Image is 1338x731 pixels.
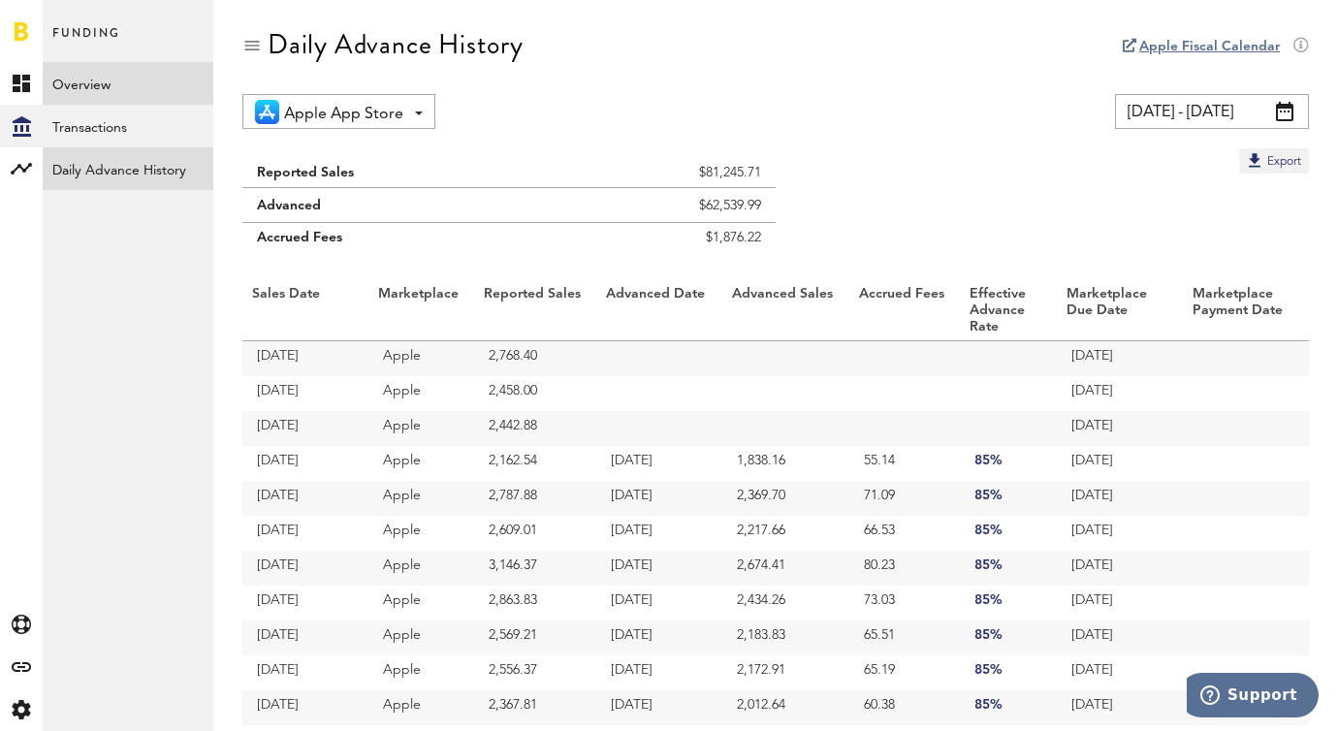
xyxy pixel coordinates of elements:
[242,481,368,516] td: [DATE]
[552,223,776,263] td: $1,876.22
[1057,551,1183,586] td: [DATE]
[242,516,368,551] td: [DATE]
[474,655,597,690] td: 2,556.37
[960,586,1057,620] td: 85%
[474,586,597,620] td: 2,863.83
[368,481,474,516] td: Apple
[596,655,722,690] td: [DATE]
[1183,281,1309,341] th: Marketplace Payment Date
[722,446,849,481] td: 1,838.16
[1139,40,1280,53] a: Apple Fiscal Calendar
[849,586,960,620] td: 73.03
[849,551,960,586] td: 80.23
[960,655,1057,690] td: 85%
[1239,148,1309,174] button: Export
[43,105,213,147] a: Transactions
[960,551,1057,586] td: 85%
[368,690,474,725] td: Apple
[1057,411,1183,446] td: [DATE]
[596,690,722,725] td: [DATE]
[1057,620,1183,655] td: [DATE]
[242,281,368,341] th: Sales Date
[368,655,474,690] td: Apple
[552,148,776,188] td: $81,245.71
[242,411,368,446] td: [DATE]
[960,281,1057,341] th: Effective Advance Rate
[849,690,960,725] td: 60.38
[722,655,849,690] td: 2,172.91
[242,188,552,223] td: Advanced
[43,147,213,190] a: Daily Advance History
[1057,586,1183,620] td: [DATE]
[242,586,368,620] td: [DATE]
[474,376,597,411] td: 2,458.00
[1057,516,1183,551] td: [DATE]
[596,551,722,586] td: [DATE]
[1057,341,1183,376] td: [DATE]
[474,481,597,516] td: 2,787.88
[596,481,722,516] td: [DATE]
[474,551,597,586] td: 3,146.37
[368,551,474,586] td: Apple
[268,29,524,60] div: Daily Advance History
[1057,446,1183,481] td: [DATE]
[596,620,722,655] td: [DATE]
[1187,673,1319,721] iframe: Opens a widget where you can find more information
[596,516,722,551] td: [DATE]
[1057,690,1183,725] td: [DATE]
[722,551,849,586] td: 2,674.41
[849,516,960,551] td: 66.53
[242,690,368,725] td: [DATE]
[722,620,849,655] td: 2,183.83
[368,411,474,446] td: Apple
[1057,376,1183,411] td: [DATE]
[368,376,474,411] td: Apple
[242,223,552,263] td: Accrued Fees
[722,516,849,551] td: 2,217.66
[849,281,960,341] th: Accrued Fees
[474,516,597,551] td: 2,609.01
[242,551,368,586] td: [DATE]
[242,148,552,188] td: Reported Sales
[474,620,597,655] td: 2,569.21
[43,62,213,105] a: Overview
[474,690,597,725] td: 2,367.81
[960,481,1057,516] td: 85%
[849,655,960,690] td: 65.19
[474,281,597,341] th: Reported Sales
[722,690,849,725] td: 2,012.64
[242,341,368,376] td: [DATE]
[722,281,849,341] th: Advanced Sales
[849,620,960,655] td: 65.51
[255,100,279,124] img: 21.png
[1057,481,1183,516] td: [DATE]
[368,516,474,551] td: Apple
[960,516,1057,551] td: 85%
[1057,655,1183,690] td: [DATE]
[849,481,960,516] td: 71.09
[368,446,474,481] td: Apple
[596,446,722,481] td: [DATE]
[474,411,597,446] td: 2,442.88
[474,341,597,376] td: 2,768.40
[960,690,1057,725] td: 85%
[368,620,474,655] td: Apple
[1057,281,1183,341] th: Marketplace Due Date
[242,446,368,481] td: [DATE]
[1245,150,1264,170] img: Export
[596,586,722,620] td: [DATE]
[960,620,1057,655] td: 85%
[552,188,776,223] td: $62,539.99
[368,586,474,620] td: Apple
[368,341,474,376] td: Apple
[596,281,722,341] th: Advanced Date
[722,586,849,620] td: 2,434.26
[52,21,120,62] span: Funding
[242,376,368,411] td: [DATE]
[722,481,849,516] td: 2,369.70
[284,98,403,131] span: Apple App Store
[242,655,368,690] td: [DATE]
[474,446,597,481] td: 2,162.54
[368,281,474,341] th: Marketplace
